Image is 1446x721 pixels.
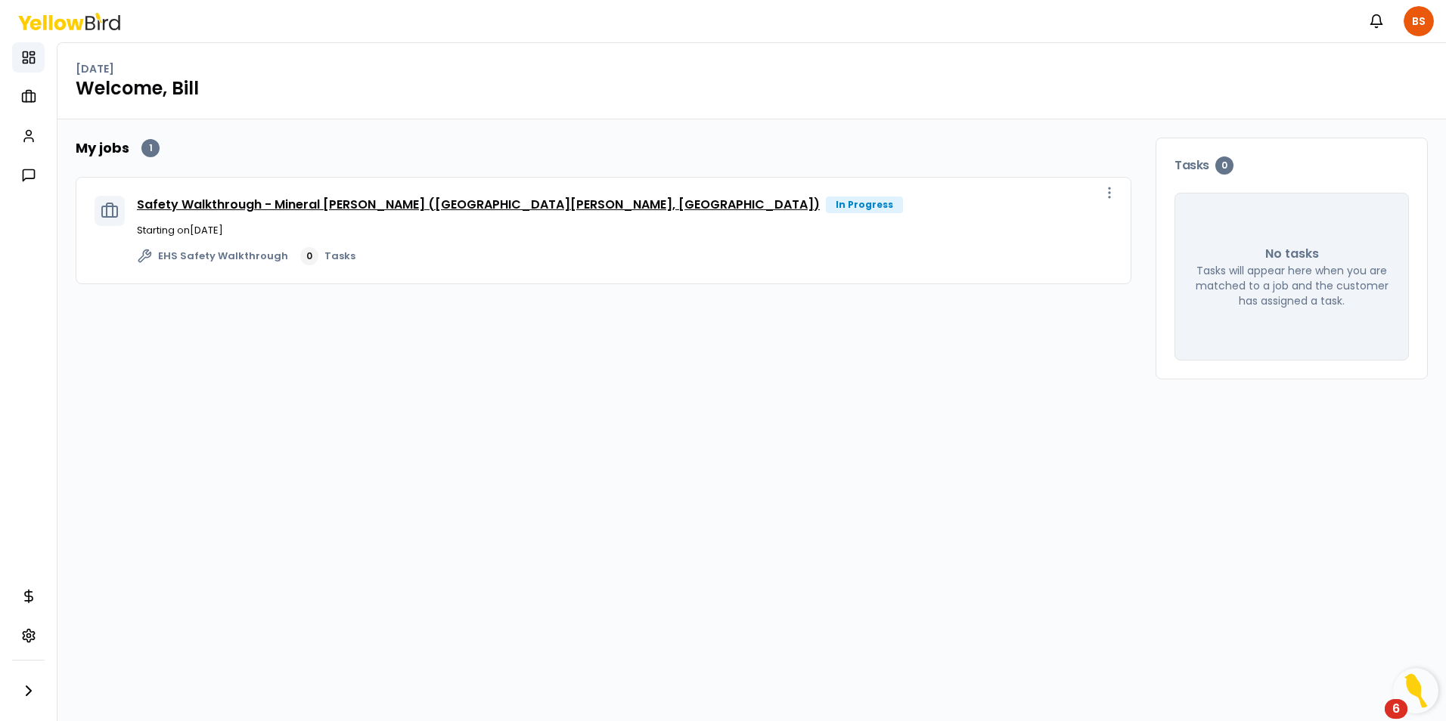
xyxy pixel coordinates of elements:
span: EHS Safety Walkthrough [158,249,288,264]
p: Tasks will appear here when you are matched to a job and the customer has assigned a task. [1193,263,1390,308]
h3: Tasks [1174,156,1409,175]
h2: My jobs [76,138,129,159]
div: 1 [141,139,160,157]
span: BS [1404,6,1434,36]
p: Starting on [DATE] [137,223,1112,238]
div: In Progress [826,196,903,213]
a: Safety Walkthrough - Mineral [PERSON_NAME] ([GEOGRAPHIC_DATA][PERSON_NAME], [GEOGRAPHIC_DATA]) [137,196,820,213]
div: 0 [300,247,318,265]
a: 0Tasks [300,247,355,265]
button: Open Resource Center, 6 new notifications [1393,668,1438,713]
h1: Welcome, Bill [76,76,1428,101]
div: 0 [1215,156,1233,175]
p: [DATE] [76,61,114,76]
p: No tasks [1265,245,1319,263]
